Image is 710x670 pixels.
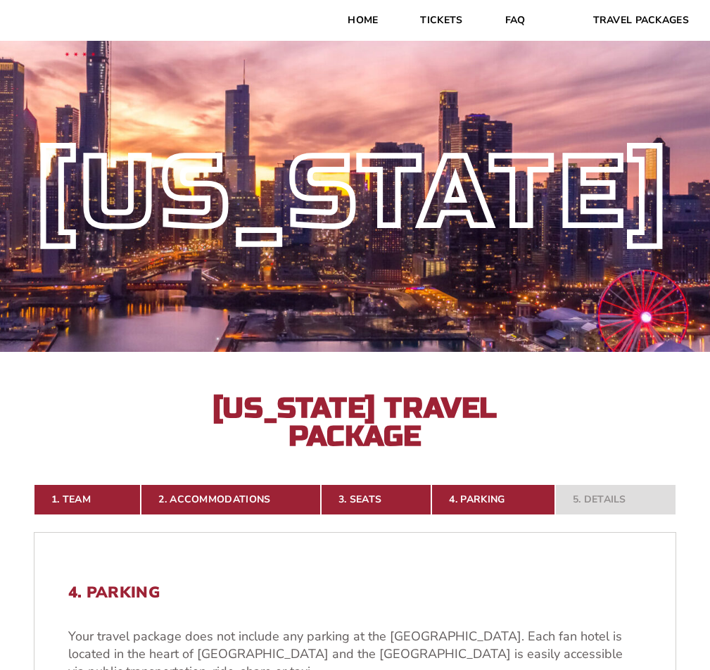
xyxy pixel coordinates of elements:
img: CBS Sports Thanksgiving Classic [42,14,118,90]
a: 2. Accommodations [141,484,320,515]
a: 1. Team [34,484,141,515]
a: 3. Seats [321,484,432,515]
h2: 4. Parking [68,583,642,602]
h2: [US_STATE] Travel Package [201,394,510,450]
